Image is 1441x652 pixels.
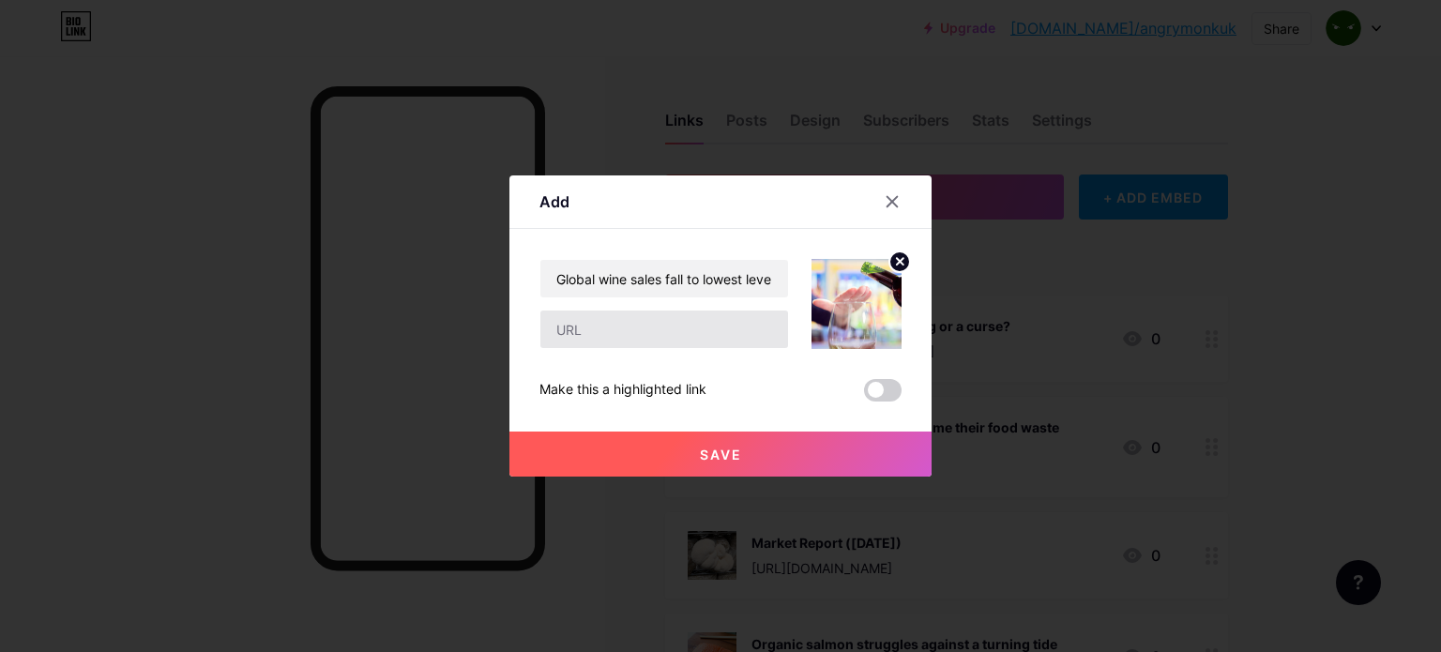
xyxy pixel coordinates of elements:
[812,259,902,349] img: link_thumbnail
[509,432,932,477] button: Save
[700,447,742,462] span: Save
[540,260,788,297] input: Title
[540,311,788,348] input: URL
[539,190,569,213] div: Add
[539,379,706,402] div: Make this a highlighted link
